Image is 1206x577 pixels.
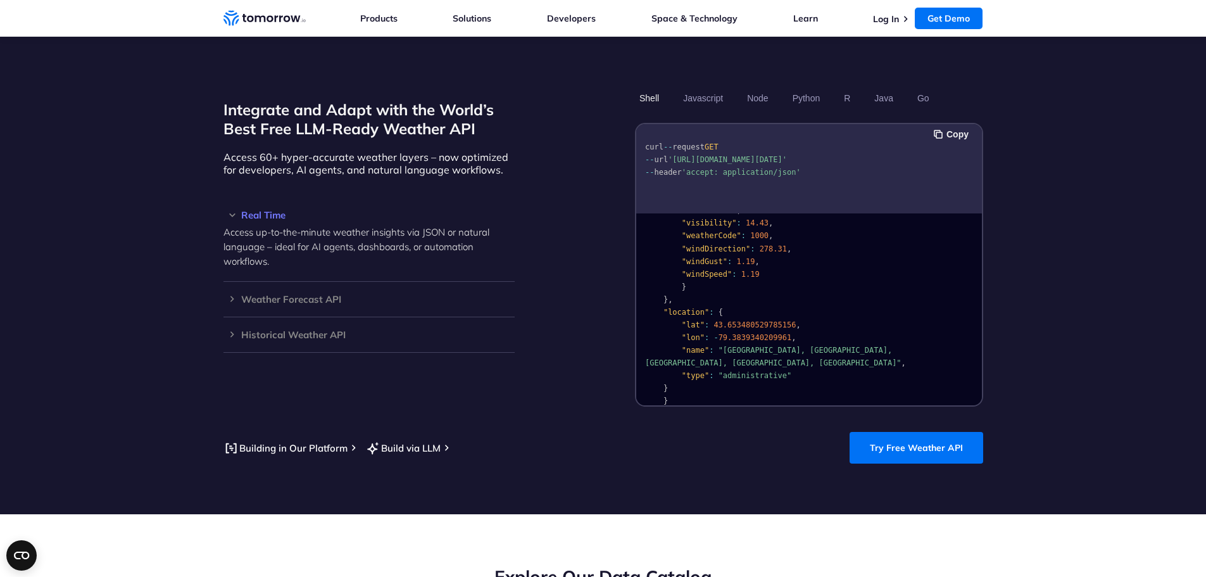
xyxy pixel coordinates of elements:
a: Log In [873,13,899,25]
span: 278.31 [759,244,786,253]
button: Node [743,87,772,109]
span: : [727,257,732,266]
span: request [672,143,705,151]
span: 1000 [750,231,769,240]
h3: Weather Forecast API [223,295,515,304]
span: "weatherCode" [681,231,741,240]
span: : [709,346,713,355]
button: Copy [934,127,972,141]
a: Get Demo [915,8,983,29]
span: : [732,270,736,279]
span: , [787,244,791,253]
span: "[GEOGRAPHIC_DATA], [GEOGRAPHIC_DATA], [GEOGRAPHIC_DATA], [GEOGRAPHIC_DATA], [GEOGRAPHIC_DATA]" [645,346,901,367]
h3: Historical Weather API [223,330,515,339]
p: Access 60+ hyper-accurate weather layers – now optimized for developers, AI agents, and natural l... [223,151,515,176]
span: : [704,320,708,329]
span: "visibility" [681,219,736,227]
a: Build via LLM [365,440,441,456]
a: Developers [547,13,596,24]
span: { [718,308,722,317]
span: -- [663,143,672,151]
span: -- [645,168,654,177]
span: 1.19 [741,270,759,279]
span: '[URL][DOMAIN_NAME][DATE]' [668,155,787,164]
h2: Integrate and Adapt with the World’s Best Free LLM-Ready Weather API [223,100,515,138]
span: } [663,396,667,405]
span: 'accept: application/json' [681,168,800,177]
span: "windSpeed" [681,270,731,279]
span: , [901,358,905,367]
span: "location" [663,308,708,317]
a: Space & Technology [651,13,738,24]
span: - [713,333,718,342]
a: Home link [223,9,306,28]
button: Java [870,87,898,109]
span: } [663,384,667,393]
span: , [791,333,796,342]
span: "lat" [681,320,704,329]
a: Building in Our Platform [223,440,348,456]
a: Learn [793,13,818,24]
span: : [704,333,708,342]
button: Open CMP widget [6,540,37,571]
span: header [654,168,681,177]
button: Python [788,87,824,109]
span: 43.653480529785156 [713,320,796,329]
a: Products [360,13,398,24]
span: "administrative" [718,371,791,380]
span: url [654,155,668,164]
a: Try Free Weather API [850,432,983,464]
span: : [709,371,713,380]
span: : [736,219,741,227]
span: } [681,282,686,291]
h3: Real Time [223,210,515,220]
span: : [741,231,745,240]
span: curl [645,143,663,151]
button: Shell [635,87,663,109]
span: "name" [681,346,708,355]
span: , [796,320,800,329]
span: } [663,295,667,304]
span: , [769,231,773,240]
span: : [750,244,755,253]
span: 79.3839340209961 [718,333,791,342]
span: "lon" [681,333,704,342]
span: , [755,257,759,266]
span: : [709,308,713,317]
p: Access up-to-the-minute weather insights via JSON or natural language – ideal for AI agents, dash... [223,225,515,269]
button: Go [912,87,933,109]
span: 14.43 [745,219,768,227]
span: GET [704,143,718,151]
a: Solutions [453,13,491,24]
span: , [668,295,672,304]
span: "windGust" [681,257,727,266]
span: "windDirection" [681,244,750,253]
span: "type" [681,371,708,380]
span: -- [645,155,654,164]
button: R [839,87,855,109]
span: , [769,219,773,227]
span: 1.19 [736,257,755,266]
button: Javascript [679,87,727,109]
